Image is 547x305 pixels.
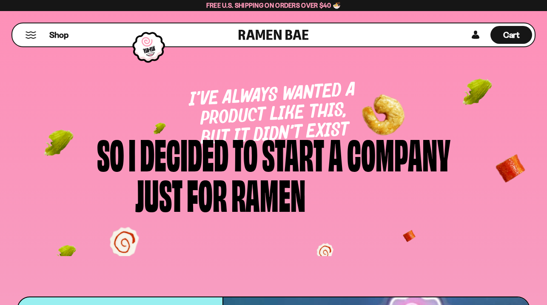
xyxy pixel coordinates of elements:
div: start [262,133,324,173]
div: ramen [231,173,305,214]
div: company [347,133,450,173]
div: So [97,133,124,173]
div: i [128,133,136,173]
div: for [187,173,227,214]
span: Shop [49,29,68,41]
button: Mobile Menu Trigger [25,31,37,39]
div: to [233,133,258,173]
span: I’ve always wanted a product like this, but it didn’t exist [189,80,356,148]
div: decided [140,133,228,173]
span: Free U.S. Shipping on Orders over $40 🍜 [206,1,341,9]
div: just [135,173,182,214]
a: Shop [49,26,68,44]
a: Cart [490,23,532,46]
span: Cart [503,30,520,40]
div: a [328,133,343,173]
